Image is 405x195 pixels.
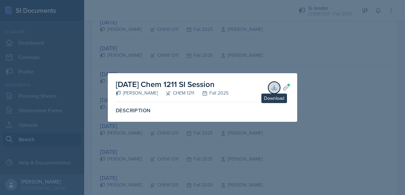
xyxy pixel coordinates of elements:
[116,90,158,97] div: [PERSON_NAME]
[116,78,228,90] h2: [DATE] Chem 1211 SI Session
[194,90,228,97] div: Fall 2025
[116,107,289,114] label: Description
[158,90,194,97] div: CHEM 1211
[268,82,280,94] button: Download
